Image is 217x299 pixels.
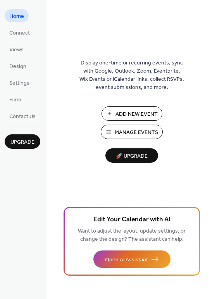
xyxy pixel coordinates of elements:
[105,148,158,163] button: 🚀 Upgrade
[110,151,153,162] span: 🚀 Upgrade
[79,59,184,92] span: Display one-time or recurring events, sync with Google, Outlook, Zoom, Eventbrite, Wix Events or ...
[5,26,34,39] a: Connect
[115,110,158,118] span: Add New Event
[10,138,34,146] span: Upgrade
[105,256,148,264] span: Open AI Assistant
[5,134,40,149] button: Upgrade
[9,113,36,121] span: Contact Us
[9,96,21,104] span: Form
[93,214,170,225] span: Edit Your Calendar with AI
[115,129,158,137] span: Manage Events
[5,93,26,106] a: Form
[78,226,186,245] span: Want to adjust the layout, update settings, or change the design? The assistant can help.
[9,63,26,71] span: Design
[9,46,24,54] span: Views
[5,9,29,22] a: Home
[5,110,40,122] a: Contact Us
[102,106,162,121] button: Add New Event
[5,76,34,89] a: Settings
[9,12,24,21] span: Home
[101,125,163,139] button: Manage Events
[5,43,28,56] a: Views
[5,59,31,72] a: Design
[9,79,29,87] span: Settings
[9,29,30,37] span: Connect
[93,250,170,268] button: Open AI Assistant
